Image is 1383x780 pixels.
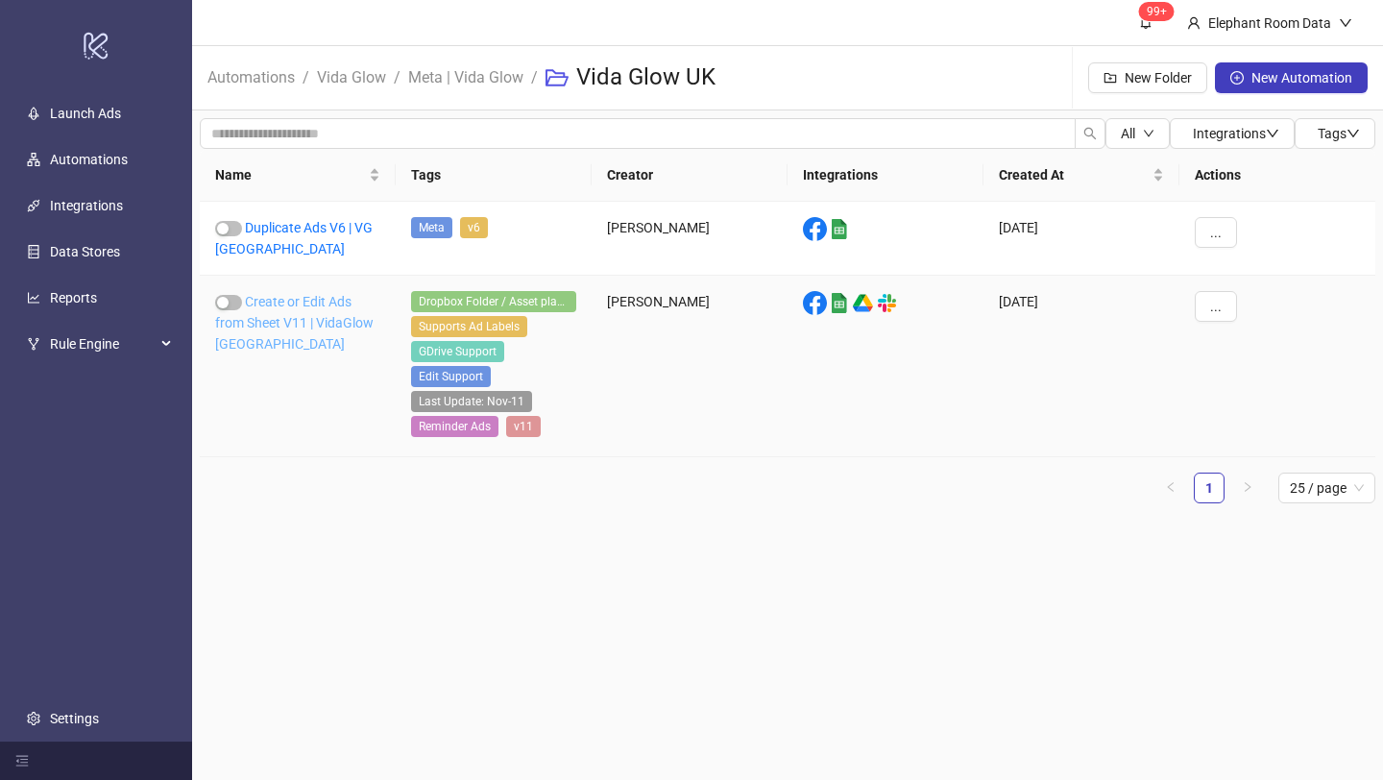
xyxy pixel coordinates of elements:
span: v11 [506,416,541,437]
span: v6 [460,217,488,238]
span: Created At [999,164,1149,185]
li: Next Page [1232,473,1263,503]
span: New Automation [1251,70,1352,85]
a: Automations [204,65,299,86]
h3: Vida Glow UK [576,62,716,93]
span: bell [1139,15,1152,29]
a: Automations [50,152,128,167]
span: 25 / page [1290,474,1364,502]
a: Data Stores [50,244,120,259]
span: fork [27,337,40,351]
span: menu-fold [15,754,29,768]
span: GDrive Support [411,341,504,362]
div: Elephant Room Data [1201,12,1339,34]
th: Tags [396,149,592,202]
th: Integrations [788,149,983,202]
a: 1 [1195,474,1224,502]
span: Dropbox Folder / Asset placement detection [411,291,576,312]
button: right [1232,473,1263,503]
span: ... [1210,299,1222,314]
span: New Folder [1125,70,1192,85]
span: down [1266,127,1279,140]
span: down [1339,16,1352,30]
button: New Automation [1215,62,1368,93]
button: ... [1195,217,1237,248]
span: Meta [411,217,452,238]
span: Supports Ad Labels [411,316,527,337]
a: Vida Glow [313,65,390,86]
span: All [1121,126,1135,141]
a: Duplicate Ads V6 | VG [GEOGRAPHIC_DATA] [215,220,373,256]
div: [PERSON_NAME] [592,276,788,457]
button: Alldown [1105,118,1170,149]
th: Creator [592,149,788,202]
span: search [1083,127,1097,140]
span: Last Update: Nov-11 [411,391,532,412]
a: Integrations [50,198,123,213]
li: / [394,47,400,109]
span: folder-add [1104,71,1117,85]
a: Launch Ads [50,106,121,121]
span: ... [1210,225,1222,240]
th: Name [200,149,396,202]
a: Meta | Vida Glow [404,65,527,86]
li: Previous Page [1155,473,1186,503]
span: right [1242,481,1253,493]
div: [DATE] [983,276,1179,457]
th: Created At [983,149,1179,202]
span: down [1347,127,1360,140]
span: Rule Engine [50,325,156,363]
span: Integrations [1193,126,1279,141]
li: / [531,47,538,109]
span: Name [215,164,365,185]
a: Create or Edit Ads from Sheet V11 | VidaGlow [GEOGRAPHIC_DATA] [215,294,374,352]
li: 1 [1194,473,1225,503]
li: / [303,47,309,109]
div: [PERSON_NAME] [592,202,788,276]
sup: 1558 [1139,2,1175,21]
span: user [1187,16,1201,30]
span: Reminder Ads [411,416,498,437]
span: plus-circle [1230,71,1244,85]
span: down [1143,128,1154,139]
span: Edit Support [411,366,491,387]
div: Page Size [1278,473,1375,503]
div: [DATE] [983,202,1179,276]
span: Tags [1318,126,1360,141]
button: Tagsdown [1295,118,1375,149]
button: left [1155,473,1186,503]
a: Settings [50,711,99,726]
span: folder-open [546,66,569,89]
a: Reports [50,290,97,305]
span: left [1165,481,1177,493]
button: Integrationsdown [1170,118,1295,149]
th: Actions [1179,149,1375,202]
button: ... [1195,291,1237,322]
button: New Folder [1088,62,1207,93]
